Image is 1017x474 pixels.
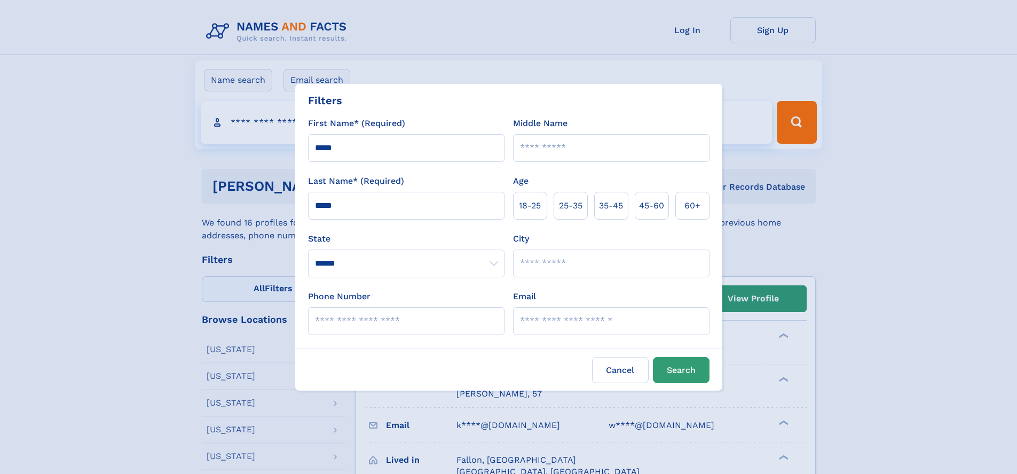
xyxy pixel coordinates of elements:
[559,199,582,212] span: 25‑35
[592,357,649,383] label: Cancel
[513,175,529,188] label: Age
[684,199,700,212] span: 60+
[513,117,567,130] label: Middle Name
[639,199,664,212] span: 45‑60
[653,357,709,383] button: Search
[308,117,405,130] label: First Name* (Required)
[513,232,529,245] label: City
[513,290,536,303] label: Email
[599,199,623,212] span: 35‑45
[308,92,342,108] div: Filters
[519,199,541,212] span: 18‑25
[308,232,504,245] label: State
[308,175,404,188] label: Last Name* (Required)
[308,290,370,303] label: Phone Number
